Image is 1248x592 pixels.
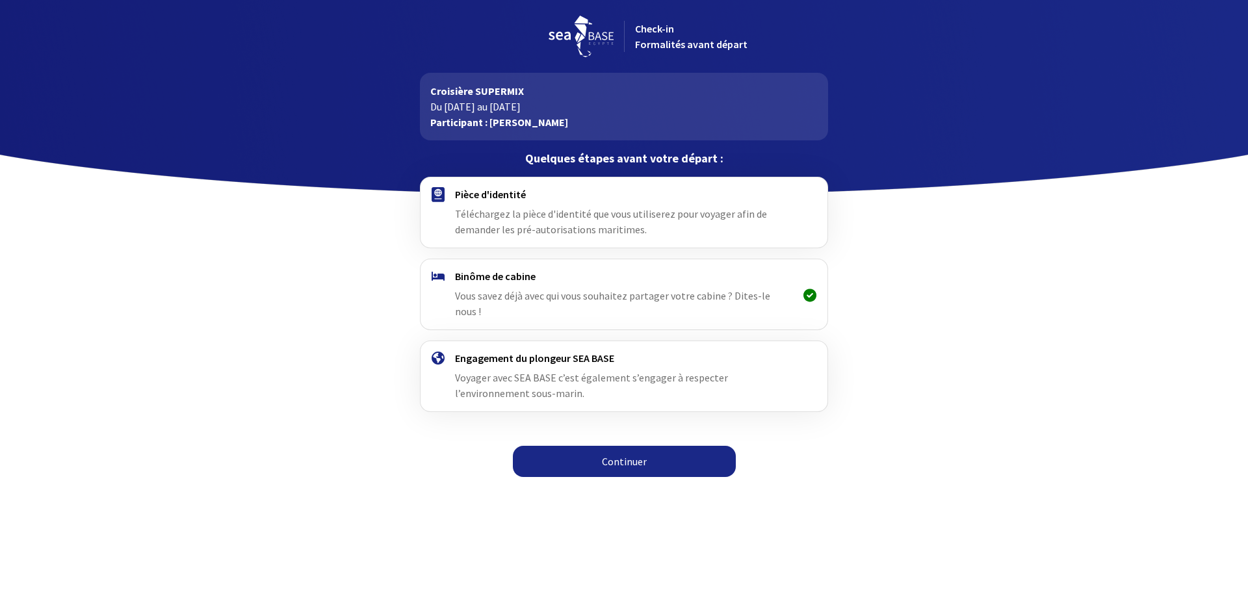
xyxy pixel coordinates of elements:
img: passport.svg [432,187,445,202]
a: Continuer [513,446,736,477]
p: Croisière SUPERMIX [430,83,817,99]
span: Voyager avec SEA BASE c’est également s’engager à respecter l’environnement sous-marin. [455,371,728,400]
h4: Pièce d'identité [455,188,792,201]
h4: Engagement du plongeur SEA BASE [455,352,792,365]
p: Quelques étapes avant votre départ : [420,151,827,166]
img: logo_seabase.svg [549,16,614,57]
span: Check-in Formalités avant départ [635,22,747,51]
h4: Binôme de cabine [455,270,792,283]
span: Vous savez déjà avec qui vous souhaitez partager votre cabine ? Dites-le nous ! [455,289,770,318]
p: Du [DATE] au [DATE] [430,99,817,114]
span: Téléchargez la pièce d'identité que vous utiliserez pour voyager afin de demander les pré-autoris... [455,207,767,236]
p: Participant : [PERSON_NAME] [430,114,817,130]
img: engagement.svg [432,352,445,365]
img: binome.svg [432,272,445,281]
